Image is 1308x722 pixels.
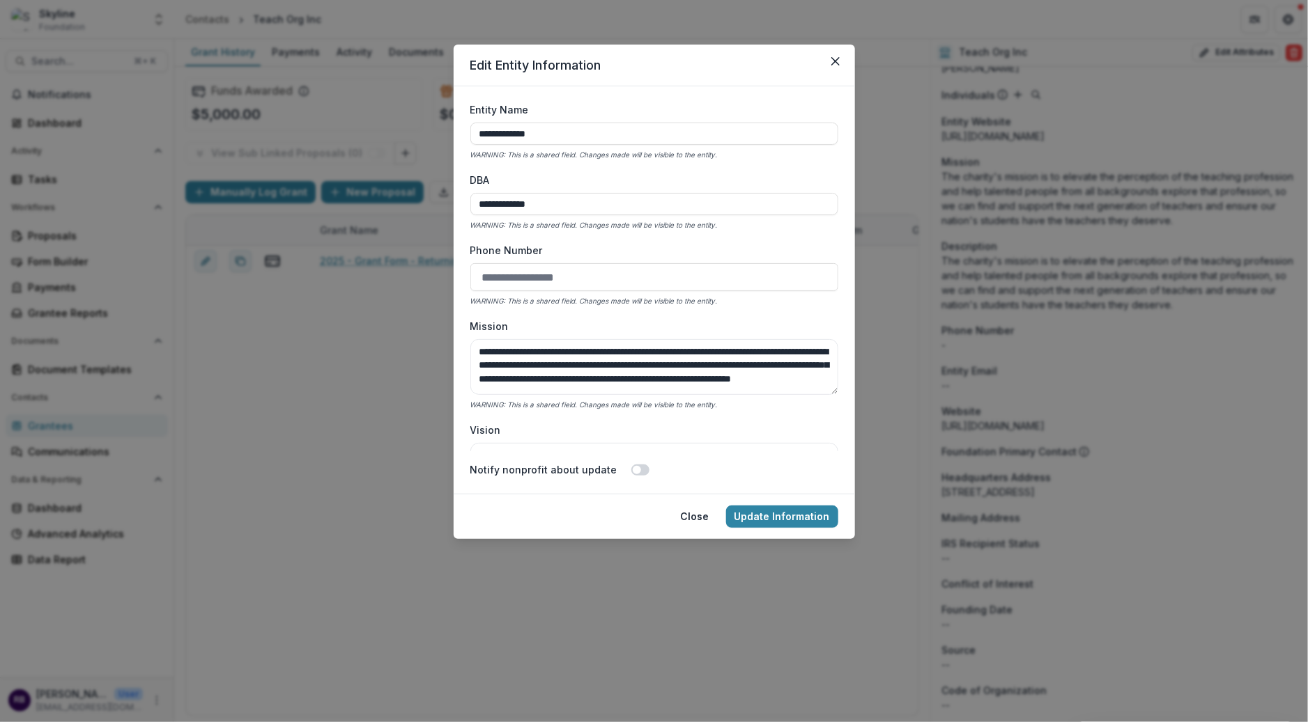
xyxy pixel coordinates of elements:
label: DBA [470,173,830,187]
label: Phone Number [470,243,830,258]
label: Notify nonprofit about update [470,462,617,477]
i: WARNING: This is a shared field. Changes made will be visible to the entity. [470,297,718,305]
label: Entity Name [470,102,830,117]
button: Close [824,50,847,72]
label: Mission [470,319,830,333]
header: Edit Entity Information [454,45,855,86]
button: Close [672,505,718,528]
button: Update Information [726,505,838,528]
i: WARNING: This is a shared field. Changes made will be visible to the entity. [470,150,718,159]
i: WARNING: This is a shared field. Changes made will be visible to the entity. [470,221,718,229]
label: Vision [470,423,830,437]
i: WARNING: This is a shared field. Changes made will be visible to the entity. [470,400,718,409]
